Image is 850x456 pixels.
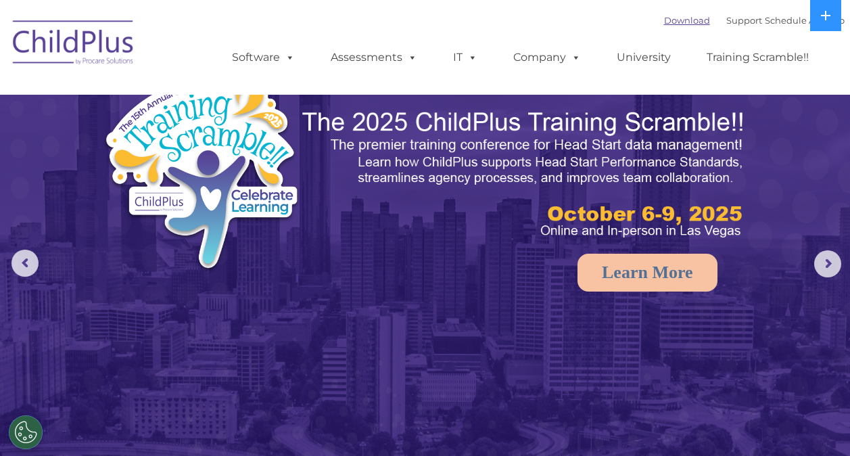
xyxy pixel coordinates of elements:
[603,44,684,71] a: University
[500,44,594,71] a: Company
[577,254,717,292] a: Learn More
[188,145,245,155] span: Phone number
[218,44,308,71] a: Software
[9,415,43,449] button: Cookies Settings
[664,15,710,26] a: Download
[440,44,491,71] a: IT
[188,89,229,99] span: Last name
[765,15,845,26] a: Schedule A Demo
[693,44,822,71] a: Training Scramble!!
[664,15,845,26] font: |
[317,44,431,71] a: Assessments
[6,11,141,78] img: ChildPlus by Procare Solutions
[726,15,762,26] a: Support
